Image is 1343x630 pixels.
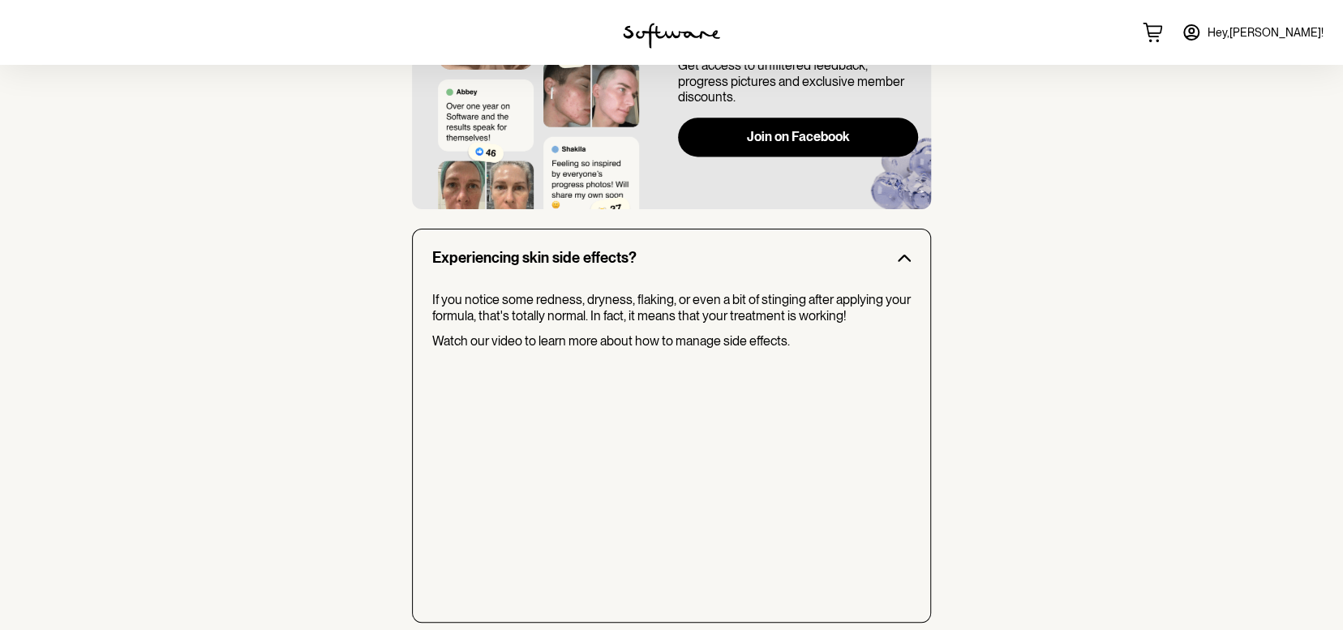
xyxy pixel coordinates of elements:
p: Watch our video to learn more about how to manage side effects. [432,333,911,349]
span: Hey, [PERSON_NAME] ! [1208,26,1324,40]
button: Join on Facebook [678,118,918,156]
span: Join on Facebook [747,129,850,144]
img: software logo [623,23,720,49]
h3: Experiencing skin side effects? [432,249,637,267]
button: Experiencing skin side effects? [413,229,930,280]
p: If you notice some redness, dryness, flaking, or even a bit of stinging after applying your formu... [432,292,911,323]
iframe: Side effects video [432,371,911,602]
img: blue-blob-static.6fc92ad205deb0e481d5.png [854,125,984,255]
a: Hey,[PERSON_NAME]! [1172,13,1333,52]
p: Get access to unfiltered feedback, progress pictures and exclusive member discounts. [678,58,918,105]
